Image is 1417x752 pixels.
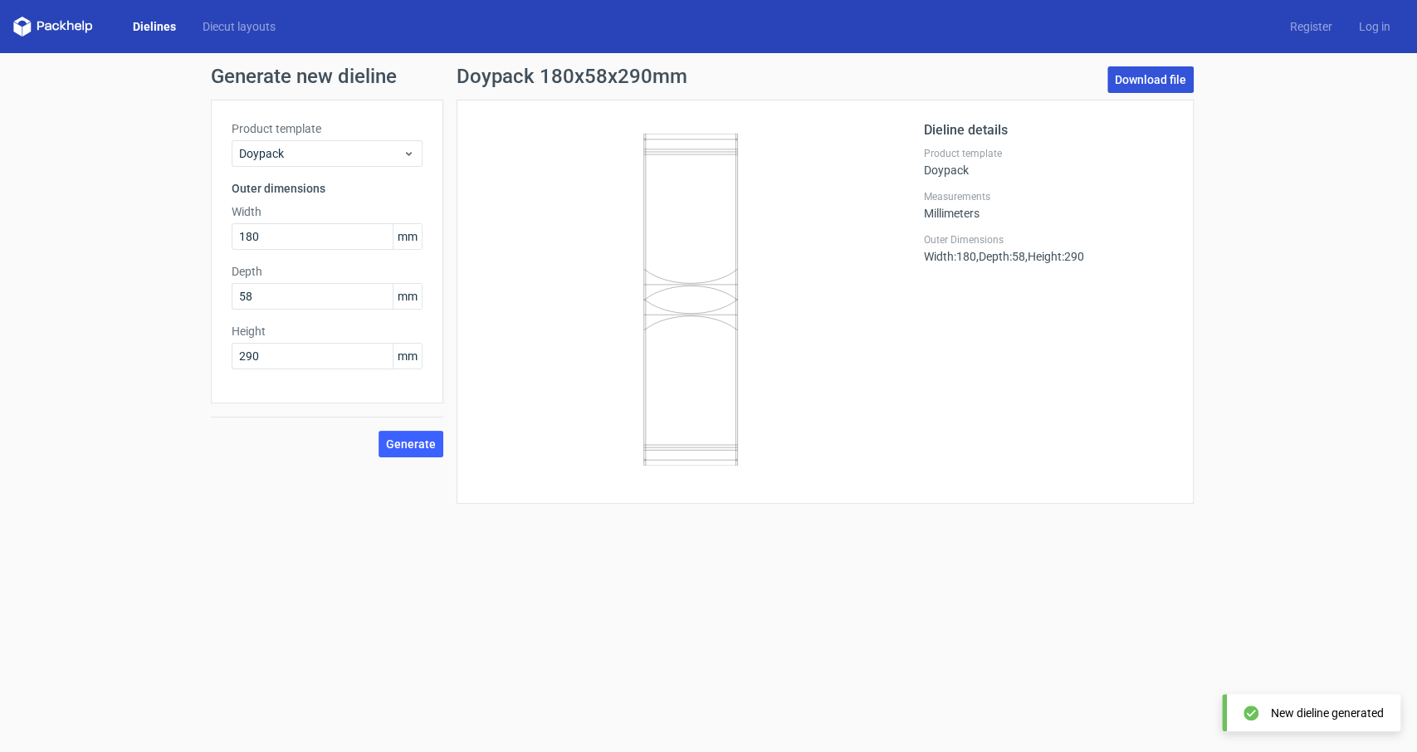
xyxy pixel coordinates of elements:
[120,18,189,35] a: Dielines
[924,120,1173,140] h2: Dieline details
[924,190,1173,203] label: Measurements
[393,224,422,249] span: mm
[924,147,1173,160] label: Product template
[1107,66,1194,93] a: Download file
[189,18,289,35] a: Diecut layouts
[386,438,436,450] span: Generate
[1346,18,1404,35] a: Log in
[457,66,687,86] h1: Doypack 180x58x290mm
[211,66,1207,86] h1: Generate new dieline
[393,344,422,369] span: mm
[1025,250,1084,263] span: , Height : 290
[976,250,1025,263] span: , Depth : 58
[924,147,1173,177] div: Doypack
[232,120,423,137] label: Product template
[924,190,1173,220] div: Millimeters
[232,323,423,339] label: Height
[232,203,423,220] label: Width
[379,431,443,457] button: Generate
[924,250,976,263] span: Width : 180
[239,145,403,162] span: Doypack
[1271,705,1384,721] div: New dieline generated
[232,263,423,280] label: Depth
[1277,18,1346,35] a: Register
[924,233,1173,247] label: Outer Dimensions
[232,180,423,197] h3: Outer dimensions
[393,284,422,309] span: mm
